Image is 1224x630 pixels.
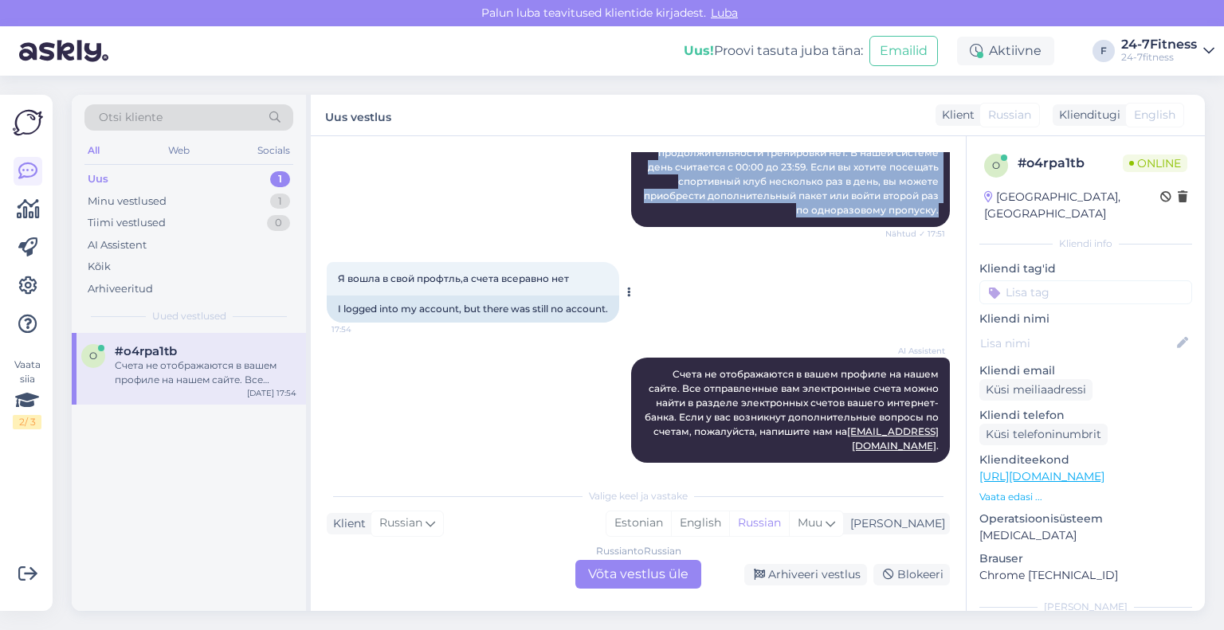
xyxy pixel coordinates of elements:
[671,511,729,535] div: English
[988,107,1031,123] span: Russian
[1121,38,1197,51] div: 24-7Fitness
[247,387,296,399] div: [DATE] 17:54
[984,189,1160,222] div: [GEOGRAPHIC_DATA], [GEOGRAPHIC_DATA]
[13,415,41,429] div: 2 / 3
[331,323,391,335] span: 17:54
[798,515,822,530] span: Muu
[254,140,293,161] div: Socials
[1093,40,1115,62] div: F
[88,237,147,253] div: AI Assistent
[979,527,1192,544] p: [MEDICAL_DATA]
[979,362,1192,379] p: Kliendi email
[980,335,1174,352] input: Lisa nimi
[979,260,1192,277] p: Kliendi tag'id
[84,140,103,161] div: All
[847,425,939,452] a: [EMAIL_ADDRESS][DOMAIN_NAME]
[338,272,569,284] span: Я вошла в свой профтль,а счета всеравно нет
[1121,51,1197,64] div: 24-7fitness
[885,464,945,475] span: 17:54
[992,159,1000,171] span: o
[267,215,290,231] div: 0
[644,118,941,216] span: С действующим пакетом вы можете посещать спортивный клуб один раз в день. Ограничений по продолжи...
[979,600,1192,614] div: [PERSON_NAME]
[152,309,226,323] span: Uued vestlused
[979,490,1192,504] p: Vaata edasi ...
[165,140,193,161] div: Web
[706,6,743,20] span: Luba
[327,489,950,503] div: Valige keel ja vastake
[979,511,1192,527] p: Operatsioonisüsteem
[979,407,1192,424] p: Kliendi telefon
[684,43,714,58] b: Uus!
[684,41,863,61] div: Proovi tasuta juba täna:
[645,368,941,452] span: Счета не отображаются в вашем профиле на нашем сайте. Все отправленные вам электронные счета можн...
[88,215,166,231] div: Tiimi vestlused
[1053,107,1120,123] div: Klienditugi
[575,560,701,589] div: Võta vestlus üle
[1018,154,1123,173] div: # o4rpa1tb
[979,550,1192,567] p: Brauser
[327,295,619,323] div: I logged into my account, but there was still no account.
[379,515,422,532] span: Russian
[13,358,41,429] div: Vaata siia
[885,345,945,357] span: AI Assistent
[1123,155,1187,172] span: Online
[979,567,1192,584] p: Chrome [TECHNICAL_ID]
[327,515,366,532] div: Klient
[979,452,1192,468] p: Klienditeekond
[99,109,163,126] span: Otsi kliente
[115,358,296,387] div: Счета не отображаются в вашем профиле на нашем сайте. Все отправленные вам электронные счета можн...
[979,311,1192,327] p: Kliendi nimi
[270,171,290,187] div: 1
[979,280,1192,304] input: Lisa tag
[979,469,1104,483] a: [URL][DOMAIN_NAME]
[88,194,167,209] div: Minu vestlused
[744,564,867,585] div: Arhiveeri vestlus
[869,36,938,66] button: Emailid
[88,171,108,187] div: Uus
[844,515,945,532] div: [PERSON_NAME]
[936,107,975,123] div: Klient
[957,37,1054,65] div: Aktiivne
[606,511,671,535] div: Estonian
[88,259,111,275] div: Kõik
[979,424,1108,445] div: Küsi telefoninumbrit
[270,194,290,209] div: 1
[88,281,153,297] div: Arhiveeritud
[873,564,950,585] div: Blokeeri
[325,104,391,126] label: Uus vestlus
[115,344,177,358] span: #o4rpa1tb
[596,544,681,558] div: Russian to Russian
[13,108,43,138] img: Askly Logo
[979,237,1192,251] div: Kliendi info
[89,350,97,362] span: o
[979,379,1093,401] div: Küsi meiliaadressi
[729,511,789,535] div: Russian
[1134,107,1175,123] span: English
[1121,38,1214,64] a: 24-7Fitness24-7fitness
[885,228,945,240] span: Nähtud ✓ 17:51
